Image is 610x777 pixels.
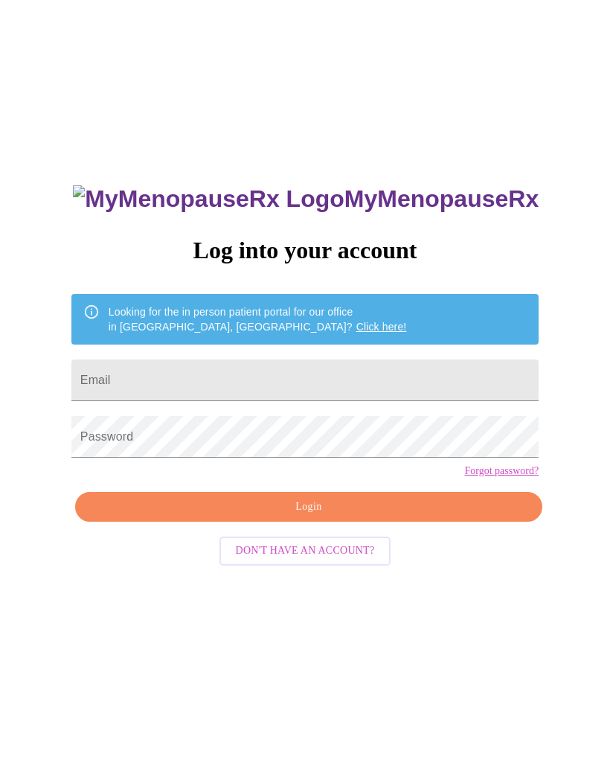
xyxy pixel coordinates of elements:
h3: Log into your account [71,237,539,264]
button: Login [75,492,542,522]
div: Looking for the in person patient portal for our office in [GEOGRAPHIC_DATA], [GEOGRAPHIC_DATA]? [109,298,407,340]
img: MyMenopauseRx Logo [73,185,344,213]
a: Forgot password? [464,465,539,477]
a: Click here! [356,321,407,333]
h3: MyMenopauseRx [73,185,539,213]
span: Login [92,498,525,517]
span: Don't have an account? [236,542,375,560]
button: Don't have an account? [219,537,391,566]
a: Don't have an account? [216,543,395,556]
